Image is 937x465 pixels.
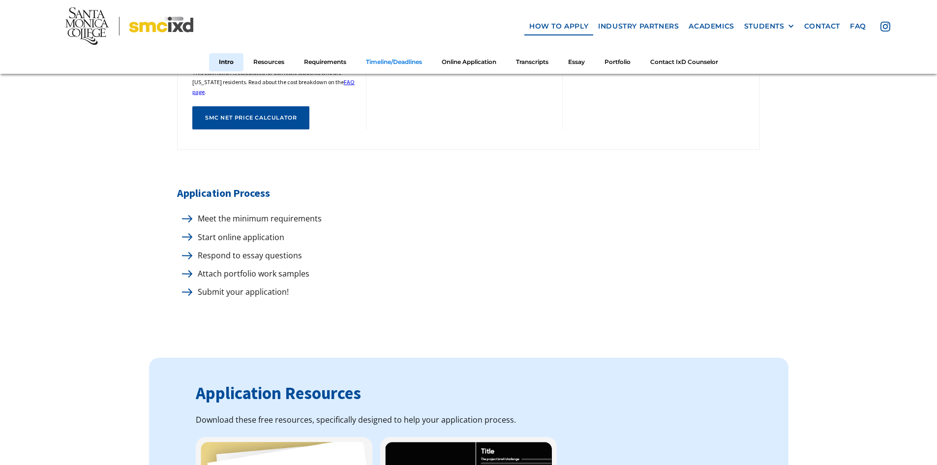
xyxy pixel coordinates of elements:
a: Transcripts [506,53,558,71]
p: Meet the minimum requirements [193,212,322,225]
h5: Application Process [177,184,760,202]
a: Essay [558,53,595,71]
a: FAQ page [192,78,355,95]
h3: Application Resources [196,381,742,405]
div: Download these free resources, specifically designed to help your application process. [196,413,742,427]
div: SMC net price calculator [205,115,297,121]
a: Academics [684,17,739,35]
p: Respond to essay questions [193,249,302,262]
h6: This estimation is calculated for domestic students who are [US_STATE] residents. Read about the ... [192,68,356,96]
a: Contact IxD Counselor [640,53,728,71]
a: industry partners [593,17,684,35]
img: icon - instagram [880,22,890,31]
img: Santa Monica College - SMC IxD logo [65,7,193,45]
a: Resources [243,53,294,71]
a: Requirements [294,53,356,71]
a: faq [845,17,871,35]
a: Timeline/Deadlines [356,53,432,71]
p: Start online application [193,231,284,244]
p: Attach portfolio work samples [193,267,309,280]
a: Intro [209,53,243,71]
div: STUDENTS [744,22,794,31]
p: Submit your application! [193,285,289,299]
a: how to apply [524,17,593,35]
a: Online Application [432,53,506,71]
a: Portfolio [595,53,640,71]
div: STUDENTS [744,22,785,31]
a: SMC net price calculator [192,106,309,129]
a: contact [799,17,845,35]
